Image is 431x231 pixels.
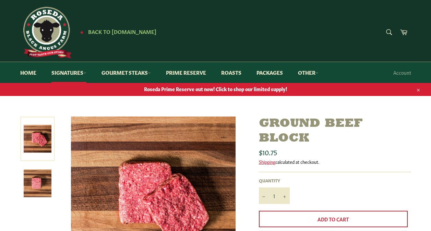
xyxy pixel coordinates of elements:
[390,62,415,83] a: Account
[24,169,51,197] img: Ground Beef Block
[279,187,290,204] button: Increase item quantity by one
[259,158,275,165] a: Shipping
[76,29,156,35] a: ★ Back to [DOMAIN_NAME]
[80,29,84,35] span: ★
[95,62,158,83] a: Gourmet Steaks
[259,178,290,183] label: Quantity
[259,159,411,165] div: calculated at checkout.
[259,117,411,146] h1: Ground Beef Block
[45,62,93,83] a: Signatures
[259,147,277,157] span: $10.75
[250,62,290,83] a: Packages
[88,28,156,35] span: Back to [DOMAIN_NAME]
[214,62,248,83] a: Roasts
[259,187,269,204] button: Reduce item quantity by one
[20,7,72,58] img: Roseda Beef
[13,62,43,83] a: Home
[291,62,325,83] a: Other
[318,216,349,222] span: Add to Cart
[159,62,213,83] a: Prime Reserve
[259,211,408,227] button: Add to Cart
